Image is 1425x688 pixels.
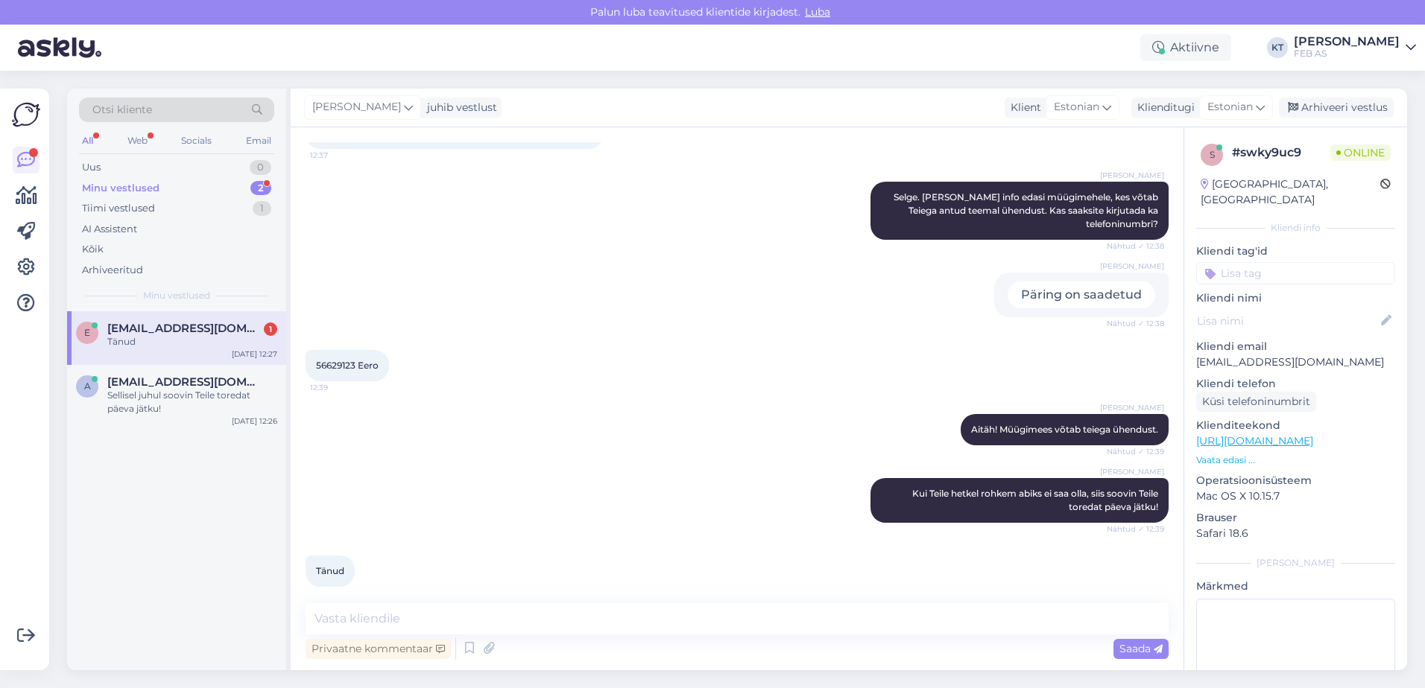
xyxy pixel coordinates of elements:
[82,242,104,257] div: Kõik
[1107,523,1164,535] span: Nähtud ✓ 12:39
[1196,418,1395,433] p: Klienditeekond
[1207,99,1253,115] span: Estonian
[1294,36,1416,60] a: [PERSON_NAME]FEB AS
[1294,48,1400,60] div: FEB AS
[1196,526,1395,541] p: Safari 18.6
[107,375,262,389] span: annapkudrin@gmail.com
[1100,261,1164,272] span: [PERSON_NAME]
[1196,339,1395,354] p: Kliendi email
[1210,149,1215,160] span: s
[1201,176,1380,208] div: [GEOGRAPHIC_DATA], [GEOGRAPHIC_DATA]
[1196,453,1395,467] p: Vaata edasi ...
[1100,402,1164,413] span: [PERSON_NAME]
[1196,556,1395,570] div: [PERSON_NAME]
[316,565,344,576] span: Tänud
[1100,170,1164,181] span: [PERSON_NAME]
[1196,243,1395,259] p: Kliendi tag'id
[1196,376,1395,392] p: Kliendi telefon
[1005,100,1041,115] div: Klient
[178,131,215,150] div: Socials
[1119,642,1163,655] span: Saada
[1196,354,1395,370] p: [EMAIL_ADDRESS][DOMAIN_NAME]
[912,488,1160,512] span: Kui Teile hetkel rohkem abiks ei saa olla, siis soovin Teile toredat päeva jätku!
[1140,34,1231,61] div: Aktiivne
[1196,434,1313,447] a: [URL][DOMAIN_NAME]
[1107,318,1164,329] span: Nähtud ✓ 12:38
[310,382,366,393] span: 12:39
[143,289,210,302] span: Minu vestlused
[421,100,497,115] div: juhib vestlust
[82,160,101,175] div: Uus
[800,5,835,19] span: Luba
[1196,510,1395,526] p: Brauser
[1196,290,1395,306] p: Kliendi nimi
[894,191,1160,229] span: Selge. [PERSON_NAME] info edasi müügimehele, kes võtab Teiega antud teemal ühendust. Kas saaksite...
[232,415,277,427] div: [DATE] 12:26
[84,380,91,392] span: a
[253,201,271,216] div: 1
[1054,99,1099,115] span: Estonian
[12,101,40,129] img: Askly Logo
[1131,100,1195,115] div: Klienditugi
[82,181,159,196] div: Minu vestlused
[92,102,152,118] span: Otsi kliente
[107,335,277,348] div: Tänud
[1196,473,1395,488] p: Operatsioonisüsteem
[312,99,401,115] span: [PERSON_NAME]
[124,131,151,150] div: Web
[1196,392,1316,412] div: Küsi telefoninumbrit
[243,131,274,150] div: Email
[1279,98,1394,118] div: Arhiveeri vestlus
[1330,144,1391,161] span: Online
[1196,262,1395,284] input: Lisa tag
[1196,488,1395,504] p: Mac OS X 10.15.7
[1294,36,1400,48] div: [PERSON_NAME]
[1196,221,1395,235] div: Kliendi info
[306,639,451,659] div: Privaatne kommentaar
[232,348,277,360] div: [DATE] 12:27
[264,322,277,336] div: 1
[79,131,96,150] div: All
[971,424,1158,435] span: Aitäh! Müügimees võtab teiega ühendust.
[82,263,143,278] div: Arhiveeritud
[84,327,90,338] span: E
[1232,144,1330,162] div: # swky9uc9
[1196,579,1395,594] p: Märkmed
[250,160,271,175] div: 0
[250,181,271,196] div: 2
[1100,466,1164,477] span: [PERSON_NAME]
[82,222,137,237] div: AI Assistent
[82,201,155,216] div: Tiimi vestlused
[1107,446,1164,457] span: Nähtud ✓ 12:39
[1008,281,1155,308] div: Päring on saadetud
[310,150,366,161] span: 12:37
[107,322,262,335] span: Eero@vabalava.ee
[1107,241,1164,252] span: Nähtud ✓ 12:38
[1267,37,1288,58] div: KT
[1197,313,1378,329] input: Lisa nimi
[310,587,366,599] span: 12:40
[316,360,379,371] span: 56629123 Eero
[107,389,277,415] div: Sellisel juhul soovin Teile toredat päeva jätku!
